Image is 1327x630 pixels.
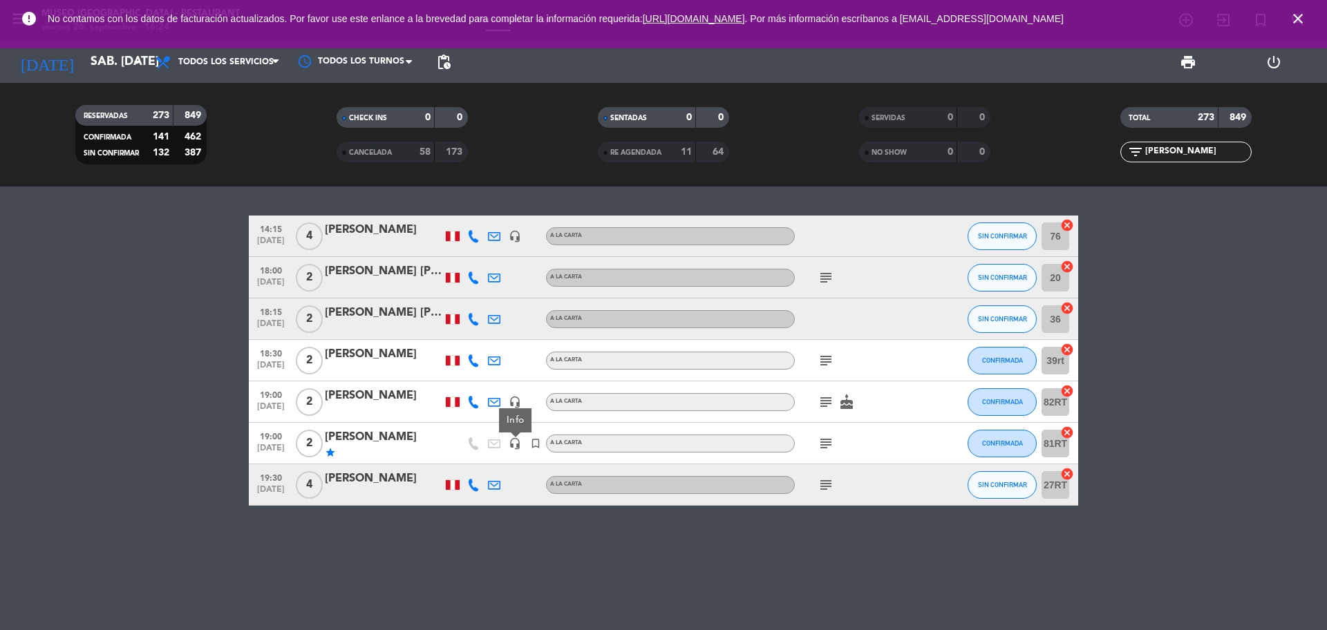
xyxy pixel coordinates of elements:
[325,470,442,488] div: [PERSON_NAME]
[185,132,204,142] strong: 462
[446,147,465,157] strong: 173
[185,148,204,157] strong: 387
[254,386,288,402] span: 19:00
[968,222,1037,250] button: SIN CONFIRMAR
[968,264,1037,292] button: SIN CONFIRMAR
[718,113,726,122] strong: 0
[325,387,442,405] div: [PERSON_NAME]
[1129,115,1150,122] span: TOTAL
[435,54,452,70] span: pending_actions
[325,304,442,322] div: [PERSON_NAME] [PERSON_NAME]
[1231,41,1317,83] div: LOG OUT
[872,149,907,156] span: NO SHOW
[84,134,131,141] span: CONFIRMADA
[254,485,288,501] span: [DATE]
[978,274,1027,281] span: SIN CONFIRMAR
[1290,10,1306,27] i: close
[968,388,1037,416] button: CONFIRMADA
[129,54,145,70] i: arrow_drop_down
[745,13,1064,24] a: . Por más información escríbanos a [EMAIL_ADDRESS][DOMAIN_NAME]
[153,148,169,157] strong: 132
[818,477,834,493] i: subject
[254,469,288,485] span: 19:30
[550,233,582,238] span: A la carta
[349,149,392,156] span: CANCELADA
[178,57,274,67] span: Todos los servicios
[254,236,288,252] span: [DATE]
[499,408,531,432] div: Info
[968,305,1037,333] button: SIN CONFIRMAR
[21,10,37,27] i: error
[254,345,288,361] span: 18:30
[978,481,1027,488] span: SIN CONFIRMAR
[838,394,855,410] i: cake
[1198,113,1214,122] strong: 273
[818,269,834,286] i: subject
[254,319,288,335] span: [DATE]
[948,113,953,122] strong: 0
[254,262,288,278] span: 18:00
[296,430,323,457] span: 2
[296,347,323,374] span: 2
[296,471,323,499] span: 4
[610,149,661,156] span: RE AGENDADA
[84,150,139,157] span: SIN CONFIRMAR
[254,278,288,294] span: [DATE]
[1180,54,1196,70] span: print
[978,232,1027,240] span: SIN CONFIRMAR
[982,398,1023,405] span: CONFIRMADA
[509,230,521,242] i: headset_mic
[296,222,323,250] span: 4
[978,315,1027,323] span: SIN CONFIRMAR
[681,147,692,157] strong: 11
[968,347,1037,374] button: CONFIRMADA
[254,443,288,459] span: [DATE]
[1127,144,1144,160] i: filter_list
[254,303,288,319] span: 18:15
[818,435,834,452] i: subject
[529,437,542,450] i: turned_in_not
[872,115,905,122] span: SERVIDAS
[1060,301,1074,315] i: cancel
[296,264,323,292] span: 2
[153,132,169,142] strong: 141
[325,447,336,458] i: star
[153,111,169,120] strong: 273
[84,113,128,120] span: RESERVADAS
[185,111,204,120] strong: 849
[325,262,442,280] div: [PERSON_NAME] [PERSON_NAME]
[1060,343,1074,356] i: cancel
[254,402,288,418] span: [DATE]
[254,220,288,236] span: 14:15
[610,115,647,122] span: SENTADAS
[425,113,431,122] strong: 0
[1144,144,1251,160] input: Filtrar por nombre...
[948,147,953,157] strong: 0
[325,345,442,363] div: [PERSON_NAME]
[296,305,323,333] span: 2
[349,115,387,122] span: CHECK INS
[713,147,726,157] strong: 64
[420,147,431,157] strong: 58
[325,221,442,239] div: [PERSON_NAME]
[509,437,521,450] i: headset_mic
[550,357,582,363] span: A la carta
[979,147,988,157] strong: 0
[325,428,442,446] div: [PERSON_NAME]
[457,113,465,122] strong: 0
[1060,218,1074,232] i: cancel
[818,352,834,369] i: subject
[10,47,84,77] i: [DATE]
[1265,54,1282,70] i: power_settings_new
[48,13,1064,24] span: No contamos con los datos de facturación actualizados. Por favor use este enlance a la brevedad p...
[550,440,582,446] span: A la carta
[979,113,988,122] strong: 0
[968,430,1037,457] button: CONFIRMADA
[982,356,1023,364] span: CONFIRMADA
[509,396,521,408] i: headset_mic
[550,481,582,487] span: A la carta
[643,13,745,24] a: [URL][DOMAIN_NAME]
[686,113,692,122] strong: 0
[296,388,323,416] span: 2
[550,399,582,404] span: A la carta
